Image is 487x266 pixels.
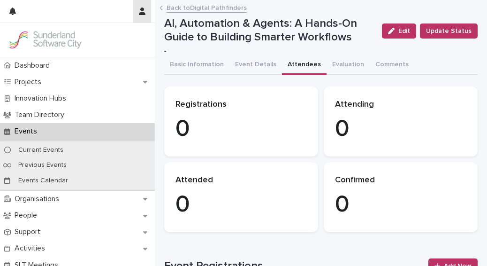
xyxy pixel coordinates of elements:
p: Attending [335,100,466,110]
button: Edit [382,23,416,39]
p: Activities [11,244,53,253]
p: Support [11,227,48,236]
button: Evaluation [327,55,370,75]
p: Events Calendar [11,177,76,185]
p: Dashboard [11,61,57,70]
span: Edit [398,28,410,34]
p: AI, Automation & Agents: A Hands-On Guide to Building Smarter Workflows [164,17,374,44]
button: Update Status [420,23,478,39]
p: 0 [175,191,307,219]
button: Comments [370,55,414,75]
p: Team Directory [11,110,72,119]
p: Innovation Hubs [11,94,74,103]
p: Current Events [11,146,71,154]
p: Projects [11,78,49,86]
img: Kay6KQejSz2FjblR6DWv [8,31,83,49]
p: Organisations [11,195,67,203]
button: Attendees [282,55,327,75]
p: - [164,47,371,55]
p: 0 [335,115,466,143]
p: Registrations [175,100,307,110]
p: Events [11,127,45,136]
p: Previous Events [11,161,74,169]
p: People [11,211,45,220]
span: Update Status [426,26,472,36]
p: Confirmed [335,175,466,186]
button: Basic Information [164,55,229,75]
a: Back toDigital Pathfinders [167,2,247,13]
button: Event Details [229,55,282,75]
p: Attended [175,175,307,186]
p: 0 [175,115,307,143]
p: 0 [335,191,466,219]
